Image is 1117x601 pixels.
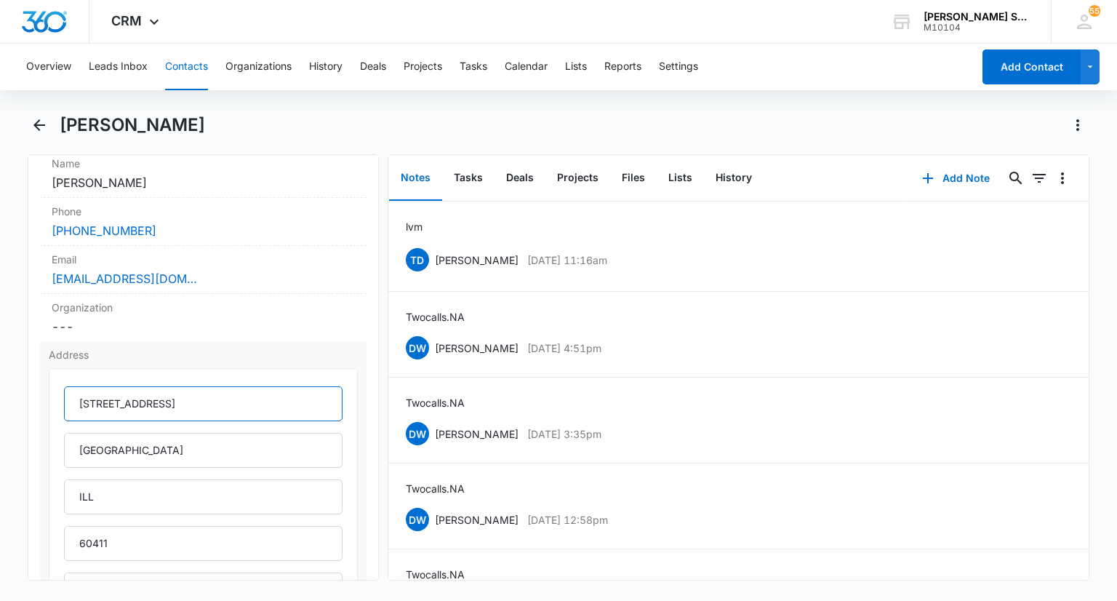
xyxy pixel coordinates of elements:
[435,252,519,268] p: [PERSON_NAME]
[64,386,342,421] input: Street
[28,114,50,137] button: Back
[527,426,601,442] p: [DATE] 3:35pm
[545,156,610,201] button: Projects
[527,252,607,268] p: [DATE] 11:16am
[659,44,698,90] button: Settings
[1028,167,1051,190] button: Filters
[1089,5,1100,17] span: 55
[49,347,357,362] label: Address
[52,204,354,219] label: Phone
[1004,167,1028,190] button: Search...
[460,44,487,90] button: Tasks
[982,49,1081,84] button: Add Contact
[435,341,519,356] p: [PERSON_NAME]
[64,433,342,468] input: City
[435,512,519,528] p: [PERSON_NAME]
[52,222,156,239] a: [PHONE_NUMBER]
[495,156,545,201] button: Deals
[64,526,342,561] input: Zip
[505,44,548,90] button: Calendar
[26,44,71,90] button: Overview
[924,23,1030,33] div: account id
[60,114,205,136] h1: [PERSON_NAME]
[565,44,587,90] button: Lists
[225,44,292,90] button: Organizations
[704,156,764,201] button: History
[657,156,704,201] button: Lists
[527,512,608,528] p: [DATE] 12:58pm
[52,252,354,267] label: Email
[360,44,386,90] button: Deals
[406,481,465,496] p: Two calls. NA
[404,44,442,90] button: Projects
[924,11,1030,23] div: account name
[64,479,342,514] input: State
[40,294,366,341] div: Organization---
[406,336,429,359] span: DW
[435,426,519,442] p: [PERSON_NAME]
[442,156,495,201] button: Tasks
[111,13,142,28] span: CRM
[40,246,366,294] div: Email[EMAIL_ADDRESS][DOMAIN_NAME]
[406,567,465,582] p: Two calls. NA
[52,300,354,315] label: Organization
[604,44,641,90] button: Reports
[1089,5,1100,17] div: notifications count
[52,174,354,191] dd: [PERSON_NAME]
[406,395,465,410] p: Two calls. NA
[406,422,429,445] span: DW
[406,219,423,234] p: lvm
[40,198,366,246] div: Phone[PHONE_NUMBER]
[389,156,442,201] button: Notes
[89,44,148,90] button: Leads Inbox
[406,248,429,271] span: TD
[1051,167,1074,190] button: Overflow Menu
[52,270,197,287] a: [EMAIL_ADDRESS][DOMAIN_NAME]
[40,150,366,198] div: Name[PERSON_NAME]
[406,309,465,325] p: Two calls. NA
[610,156,657,201] button: Files
[1066,114,1089,137] button: Actions
[908,161,1004,196] button: Add Note
[52,156,354,171] label: Name
[406,508,429,531] span: DW
[165,44,208,90] button: Contacts
[527,341,601,356] p: [DATE] 4:51pm
[52,318,354,335] dd: ---
[309,44,343,90] button: History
